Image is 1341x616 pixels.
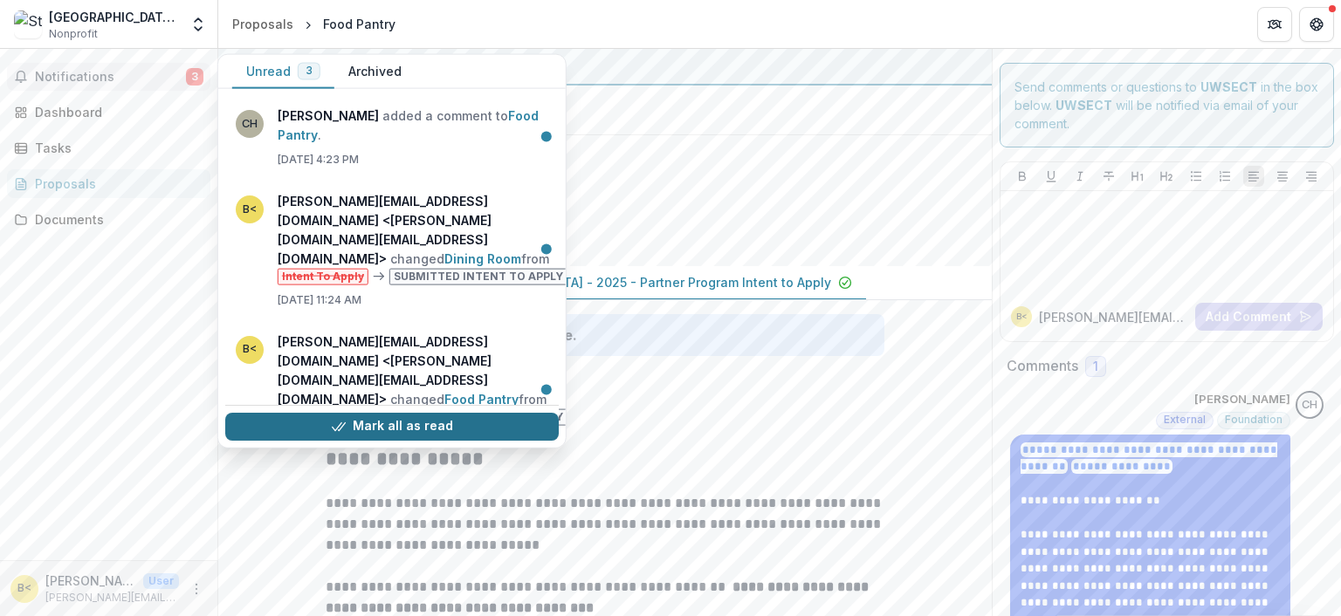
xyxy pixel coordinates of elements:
[1069,166,1090,187] button: Italicize
[278,106,548,145] p: added a comment to .
[1194,391,1290,408] p: [PERSON_NAME]
[45,572,136,590] p: [PERSON_NAME][EMAIL_ADDRESS][DOMAIN_NAME] <[PERSON_NAME][DOMAIN_NAME][EMAIL_ADDRESS][DOMAIN_NAME]>
[7,205,210,234] a: Documents
[1200,79,1257,94] strong: UWSECT
[306,65,313,77] span: 3
[1302,400,1317,411] div: Carli Herz
[225,11,300,37] a: Proposals
[35,210,196,229] div: Documents
[1195,303,1323,331] button: Add Comment
[334,55,416,89] button: Archived
[143,573,179,589] p: User
[186,578,207,599] button: More
[35,70,186,85] span: Notifications
[7,133,210,162] a: Tasks
[17,583,31,594] div: brenda.svdpp@gmail.com <brenda.svdpp@gmail.com>
[1301,166,1322,187] button: Align Right
[232,56,978,77] div: UWSECT
[1127,166,1148,187] button: Heading 1
[1039,308,1188,326] p: [PERSON_NAME][EMAIL_ADDRESS][DOMAIN_NAME] <
[1257,7,1292,42] button: Partners
[1186,166,1207,187] button: Bullet List
[1000,63,1334,147] div: Send comments or questions to in the box below. will be notified via email of your comment.
[444,391,519,406] a: Food Pantry
[323,15,395,33] div: Food Pantry
[1272,166,1293,187] button: Align Center
[49,8,179,26] div: [GEOGRAPHIC_DATA][PERSON_NAME] [GEOGRAPHIC_DATA]
[1093,359,1098,374] span: 1
[1041,166,1062,187] button: Underline
[1007,358,1078,374] h2: Comments
[49,26,98,42] span: Nonprofit
[7,98,210,127] a: Dashboard
[186,7,210,42] button: Open entity switcher
[7,169,210,198] a: Proposals
[45,590,179,606] p: [PERSON_NAME][EMAIL_ADDRESS][DOMAIN_NAME]
[232,55,334,89] button: Unread
[1214,166,1235,187] button: Ordered List
[1016,312,1028,321] div: brenda.svdpp@gmail.com <brenda.svdpp@gmail.com>
[35,175,196,193] div: Proposals
[1299,7,1334,42] button: Get Help
[1243,166,1264,187] button: Align Left
[1164,414,1206,426] span: External
[232,15,293,33] div: Proposals
[186,68,203,86] span: 3
[1056,98,1112,113] strong: UWSECT
[444,251,521,266] a: Dining Room
[1156,166,1177,187] button: Heading 2
[7,63,210,91] button: Notifications3
[14,10,42,38] img: St. Vincent de Paul Place Norwich
[225,11,402,37] nav: breadcrumb
[278,332,574,425] p: changed from
[35,103,196,121] div: Dashboard
[278,192,574,285] p: changed from
[1225,414,1283,426] span: Foundation
[225,413,559,441] button: Mark all as read
[1098,166,1119,187] button: Strike
[278,108,539,142] a: Food Pantry
[1012,166,1033,187] button: Bold
[35,139,196,157] div: Tasks
[232,149,950,170] h2: Food Pantry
